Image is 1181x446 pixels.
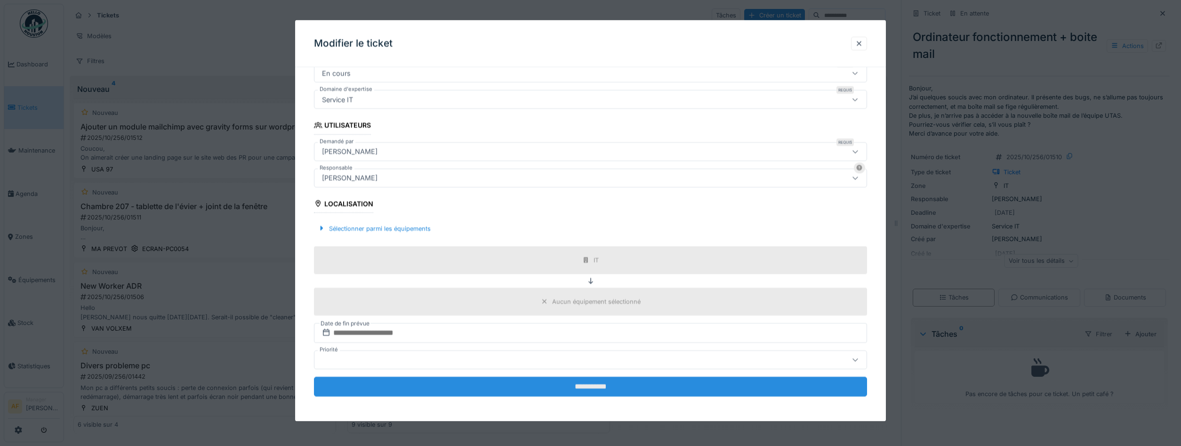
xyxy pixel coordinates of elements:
div: Utilisateurs [314,118,371,134]
div: [PERSON_NAME] [318,172,381,183]
label: Domaine d'expertise [318,85,374,93]
label: Priorité [318,346,340,354]
div: En cours [318,68,354,78]
div: Service IT [318,94,357,105]
div: Localisation [314,196,373,212]
h3: Modifier le ticket [314,38,393,49]
label: Responsable [318,163,354,171]
label: Demandé par [318,137,355,145]
div: Requis [836,138,854,146]
label: Date de fin prévue [320,318,370,329]
div: Aucun équipement sélectionné [552,297,641,306]
div: IT [594,255,599,264]
div: Sélectionner parmi les équipements [314,222,434,235]
div: Requis [836,86,854,94]
div: [PERSON_NAME] [318,146,381,156]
